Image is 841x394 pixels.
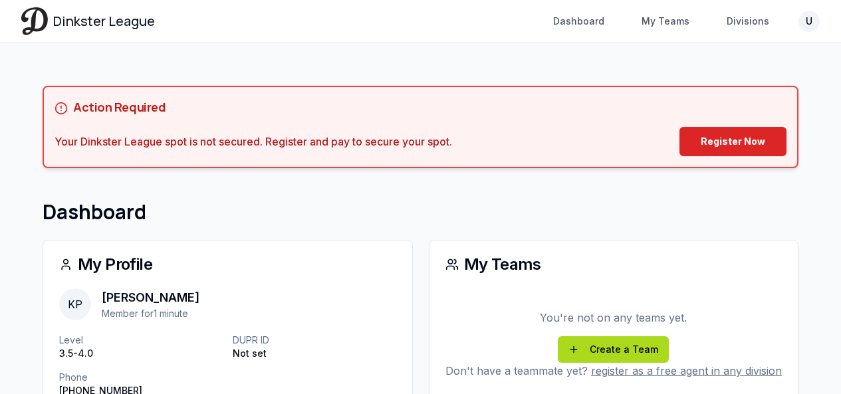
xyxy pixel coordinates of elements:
a: Register Now [679,127,786,156]
p: Not set [233,347,396,360]
p: You're not on any teams yet. [445,310,782,326]
p: Member for 1 minute [102,307,199,320]
p: 3.5-4.0 [59,347,222,360]
a: Dinkster League [21,7,155,35]
button: U [798,11,820,32]
a: My Teams [634,9,697,33]
div: Your Dinkster League spot is not secured. Register and pay to secure your spot. [55,134,452,149]
h5: Action Required [73,98,166,116]
div: My Profile [59,256,396,272]
p: [PERSON_NAME] [102,288,199,307]
a: register as a free agent in any division [591,364,782,377]
p: Don't have a teammate yet? [445,363,782,379]
div: My Teams [445,256,782,272]
p: Phone [59,371,222,384]
p: Level [59,334,222,347]
p: DUPR ID [233,334,396,347]
span: KP [59,288,91,320]
h1: Dashboard [43,200,798,224]
iframe: chat widget [779,334,821,374]
a: Divisions [719,9,777,33]
a: Dashboard [545,9,612,33]
span: Dinkster League [53,12,155,31]
img: Dinkster [21,7,48,35]
a: Create a Team [558,336,669,363]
